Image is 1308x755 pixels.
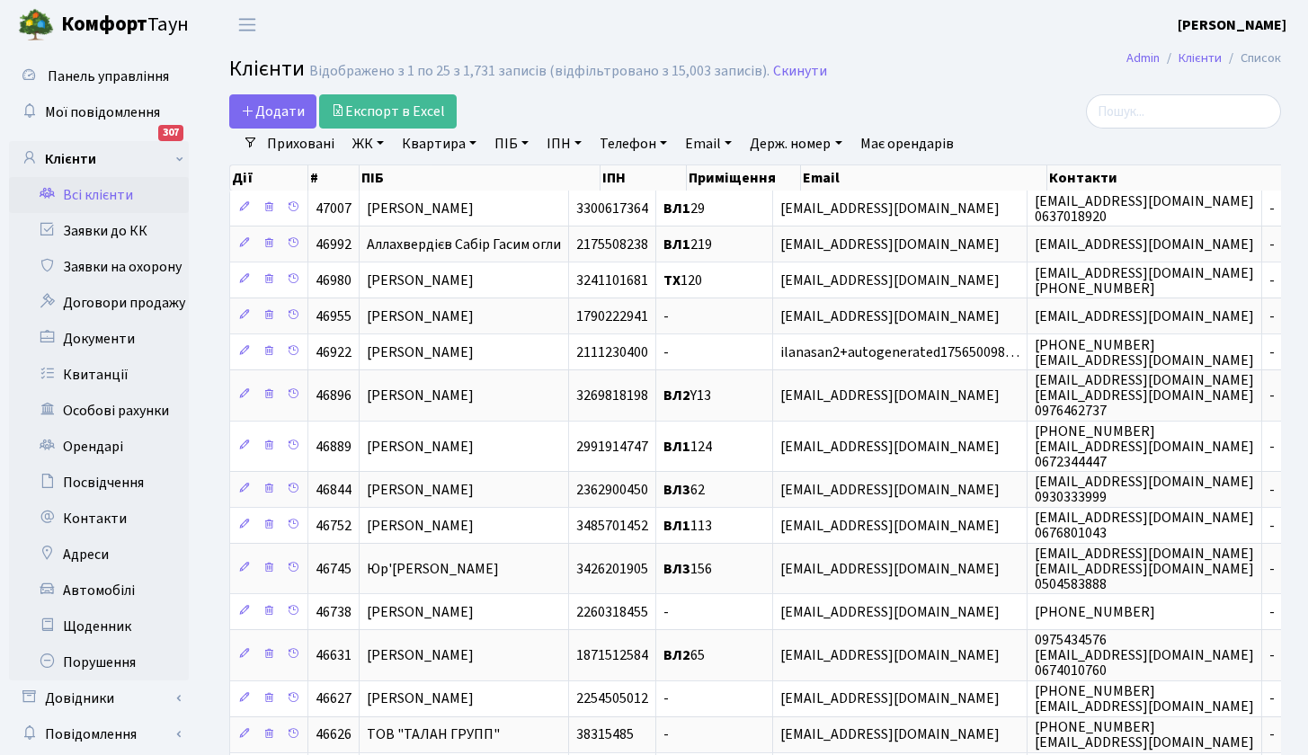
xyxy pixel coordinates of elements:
[316,559,351,579] span: 46745
[663,437,690,457] b: ВЛ1
[309,63,770,80] div: Відображено з 1 по 25 з 1,731 записів (відфільтровано з 15,003 записів).
[9,573,189,608] a: Автомобілі
[1035,472,1254,507] span: [EMAIL_ADDRESS][DOMAIN_NAME] 0930333999
[1179,49,1222,67] a: Клієнти
[9,94,189,130] a: Мої повідомлення307
[1035,508,1254,543] span: [EMAIL_ADDRESS][DOMAIN_NAME] 0676801043
[663,235,690,254] b: ВЛ1
[1269,271,1275,290] span: -
[367,559,499,579] span: Юр'[PERSON_NAME]
[780,306,1000,326] span: [EMAIL_ADDRESS][DOMAIN_NAME]
[229,53,305,84] span: Клієнти
[48,67,169,86] span: Панель управління
[1035,263,1254,298] span: [EMAIL_ADDRESS][DOMAIN_NAME] [PHONE_NUMBER]
[1035,306,1254,326] span: [EMAIL_ADDRESS][DOMAIN_NAME]
[9,644,189,680] a: Порушення
[1269,235,1275,254] span: -
[1035,544,1254,594] span: [EMAIL_ADDRESS][DOMAIN_NAME] [EMAIL_ADDRESS][DOMAIN_NAME] 0504583888
[780,559,1000,579] span: [EMAIL_ADDRESS][DOMAIN_NAME]
[9,357,189,393] a: Квитанції
[1269,725,1275,745] span: -
[9,285,189,321] a: Договори продажу
[9,177,189,213] a: Всі клієнти
[663,235,712,254] span: 219
[1035,191,1254,226] span: [EMAIL_ADDRESS][DOMAIN_NAME] 0637018920
[1035,422,1254,472] span: [PHONE_NUMBER] [EMAIL_ADDRESS][DOMAIN_NAME] 0672344447
[1047,165,1288,191] th: Контакти
[1269,689,1275,709] span: -
[576,602,648,622] span: 2260318455
[601,165,688,191] th: ІПН
[367,689,474,709] span: [PERSON_NAME]
[576,559,648,579] span: 3426201905
[663,516,712,536] span: 113
[576,235,648,254] span: 2175508238
[367,199,474,218] span: [PERSON_NAME]
[663,271,681,290] b: ТХ
[367,645,474,665] span: [PERSON_NAME]
[663,645,690,665] b: ВЛ2
[663,437,712,457] span: 124
[1269,559,1275,579] span: -
[576,437,648,457] span: 2991914747
[1035,630,1254,680] span: 0975434576 [EMAIL_ADDRESS][DOMAIN_NAME] 0674010760
[367,602,474,622] span: [PERSON_NAME]
[780,235,1000,254] span: [EMAIL_ADDRESS][DOMAIN_NAME]
[395,129,484,159] a: Квартира
[780,271,1000,290] span: [EMAIL_ADDRESS][DOMAIN_NAME]
[576,306,648,326] span: 1790222941
[345,129,391,159] a: ЖК
[663,386,690,405] b: ВЛ2
[576,199,648,218] span: 3300617364
[367,516,474,536] span: [PERSON_NAME]
[18,7,54,43] img: logo.png
[316,235,351,254] span: 46992
[1035,717,1254,752] span: [PHONE_NUMBER] [EMAIL_ADDRESS][DOMAIN_NAME]
[663,199,705,218] span: 29
[230,165,308,191] th: Дії
[576,689,648,709] span: 2254505012
[260,129,342,159] a: Приховані
[9,680,189,716] a: Довідники
[316,342,351,362] span: 46922
[663,271,702,290] span: 120
[367,235,561,254] span: Аллахвердієв Сабір Гасим огли
[780,689,1000,709] span: [EMAIL_ADDRESS][DOMAIN_NAME]
[229,94,316,129] a: Додати
[61,10,189,40] span: Таун
[576,271,648,290] span: 3241101681
[316,480,351,500] span: 46844
[367,271,474,290] span: [PERSON_NAME]
[743,129,849,159] a: Держ. номер
[663,559,690,579] b: ВЛ3
[576,480,648,500] span: 2362900450
[1126,49,1160,67] a: Admin
[367,437,474,457] span: [PERSON_NAME]
[1269,386,1275,405] span: -
[663,689,669,709] span: -
[1099,40,1308,77] nav: breadcrumb
[663,725,669,745] span: -
[241,102,305,121] span: Додати
[576,386,648,405] span: 3269818198
[1269,342,1275,362] span: -
[801,165,1047,191] th: Email
[1035,370,1254,421] span: [EMAIL_ADDRESS][DOMAIN_NAME] [EMAIL_ADDRESS][DOMAIN_NAME] 0976462737
[158,125,183,141] div: 307
[592,129,674,159] a: Телефон
[316,199,351,218] span: 47007
[1269,602,1275,622] span: -
[1269,516,1275,536] span: -
[9,501,189,537] a: Контакти
[539,129,589,159] a: ІПН
[367,306,474,326] span: [PERSON_NAME]
[663,199,690,218] b: ВЛ1
[316,306,351,326] span: 46955
[780,480,1000,500] span: [EMAIL_ADDRESS][DOMAIN_NAME]
[316,386,351,405] span: 46896
[225,10,270,40] button: Переключити навігацію
[663,480,705,500] span: 62
[316,725,351,745] span: 46626
[9,58,189,94] a: Панель управління
[780,516,1000,536] span: [EMAIL_ADDRESS][DOMAIN_NAME]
